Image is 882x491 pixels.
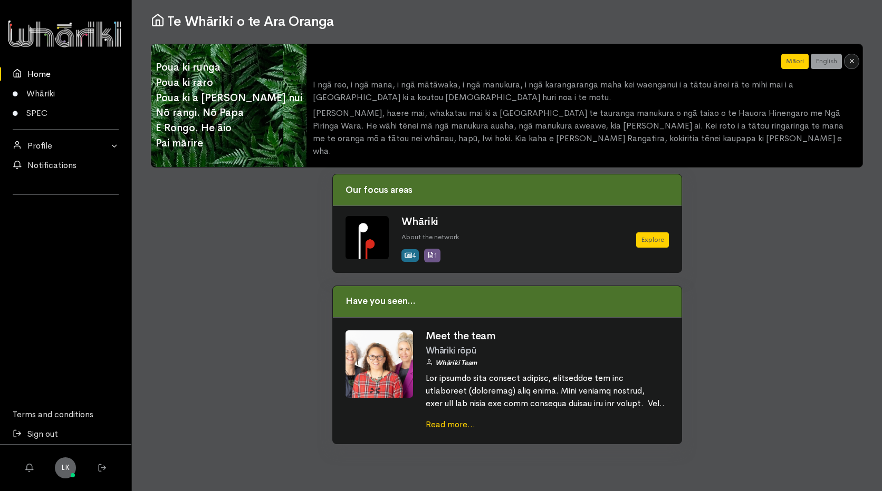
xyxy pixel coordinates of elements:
span: Poua ki runga Poua ki raro Poua ki a [PERSON_NAME] nui Nō rangi. Nō Papa E Rongo. He āio Pai mārire [151,56,306,155]
img: Whariki%20Icon_Icon_Tile.png [346,216,389,259]
button: Māori [781,54,809,69]
div: Have you seen... [333,286,682,318]
a: LK [55,457,76,478]
p: I ngā reo, i ngā mana, i ngā mātāwaka, i ngā manukura, i ngā karangaranga maha kei waenganui i a ... [313,78,856,104]
p: [PERSON_NAME], haere mai, whakatau mai ki a [GEOGRAPHIC_DATA] te tauranga manukura o ngā taiao o ... [313,107,856,158]
a: Read more... [426,419,475,430]
a: Explore [636,232,669,248]
button: English [811,54,842,69]
h1: Te Whāriki o te Ara Oranga [151,13,863,30]
iframe: LinkedIn Embedded Content [65,209,66,210]
div: Our focus areas [333,174,682,206]
a: Whāriki [401,215,438,228]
